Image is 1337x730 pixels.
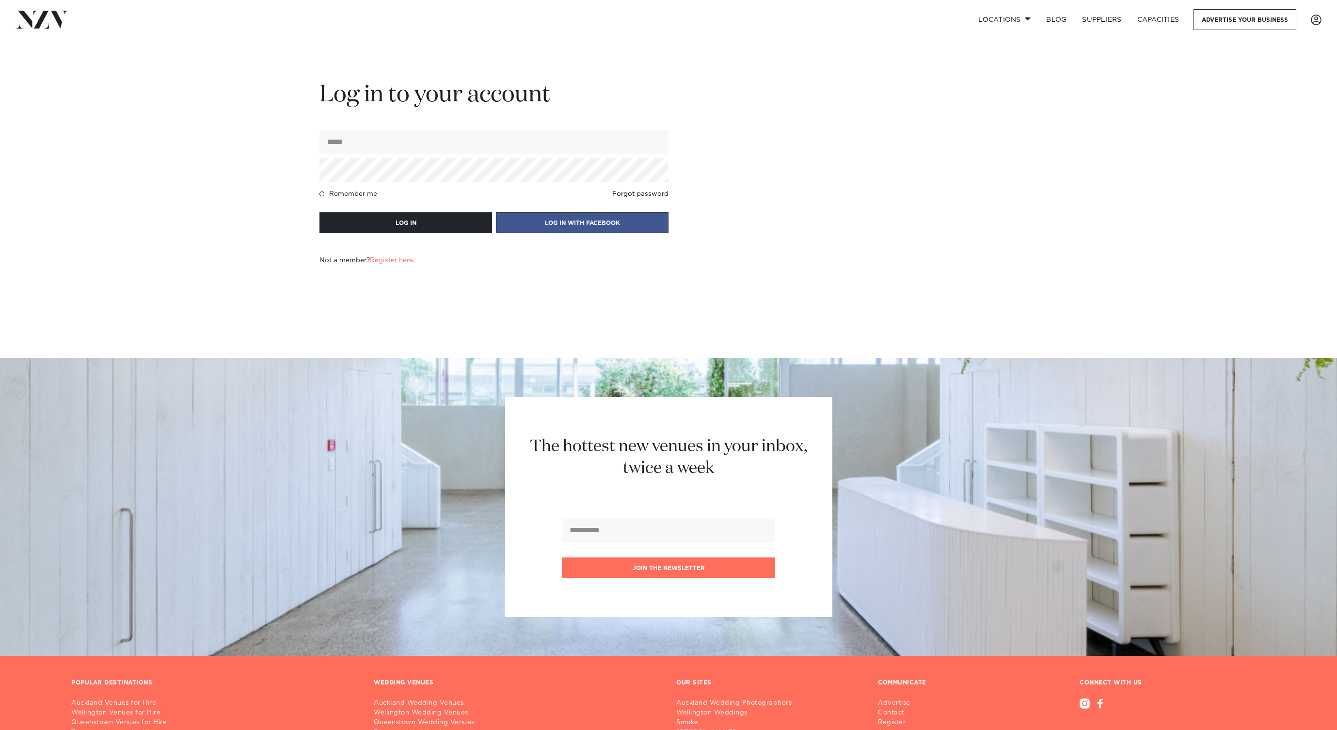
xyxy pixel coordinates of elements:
[878,708,949,718] a: Contact
[1074,9,1129,30] a: SUPPLIERS
[612,190,668,198] a: Forgot password
[374,708,661,718] a: Wellington Wedding Venues
[319,80,668,111] h2: Log in to your account
[878,698,949,708] a: Advertise
[16,11,68,28] img: nzv-logo.png
[1194,9,1296,30] a: Advertise your business
[71,708,358,718] a: Wellington Venues for Hire
[319,256,414,264] h4: Not a member? .
[1130,9,1187,30] a: Capacities
[971,9,1038,30] a: Locations
[496,218,668,227] a: LOG IN WITH FACEBOOK
[676,708,799,718] a: Wellington Weddings
[878,679,926,687] h3: COMMUNICATE
[374,698,661,708] a: Auckland Wedding Venues
[319,212,492,233] button: LOG IN
[374,679,433,687] h3: WEDDING VENUES
[1080,679,1266,687] h3: CONNECT WITH US
[1038,9,1074,30] a: BLOG
[71,679,152,687] h3: POPULAR DESTINATIONS
[370,257,413,264] a: Register here
[496,212,668,233] button: LOG IN WITH FACEBOOK
[676,679,712,687] h3: OUR SITES
[518,436,819,479] h2: The hottest new venues in your inbox, twice a week
[562,557,775,578] button: Join the newsletter
[676,718,799,728] a: Smoke
[676,698,799,708] a: Auckland Wedding Photographers
[71,718,358,728] a: Queenstown Venues for Hire
[374,718,661,728] a: Queenstown Wedding Venues
[71,698,358,708] a: Auckland Venues for Hire
[329,190,377,198] h4: Remember me
[878,718,949,728] a: Register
